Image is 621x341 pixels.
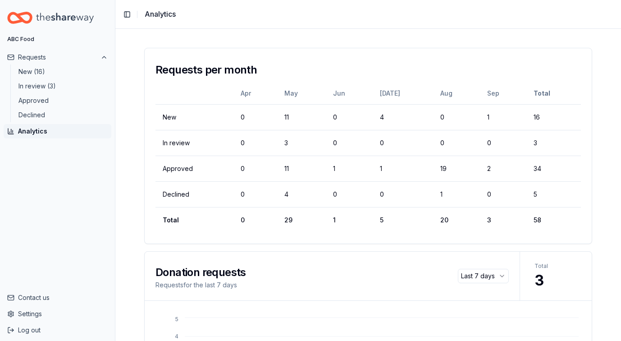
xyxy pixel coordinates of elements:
[326,104,372,130] td: 0
[458,269,509,283] button: Select a value
[277,104,326,130] td: 11
[326,156,372,181] td: 1
[175,333,178,340] tspan: 4
[277,83,326,104] th: May
[4,290,111,305] button: Contact us
[373,104,434,130] td: 4
[526,83,581,104] th: Total
[7,7,108,28] a: Home
[15,94,111,107] button: Approved
[155,181,233,207] td: Declined
[277,130,326,156] td: 3
[15,109,111,121] button: Declined
[526,181,581,207] td: 5
[155,281,237,289] span: Requests for the last 7 days
[373,207,434,233] td: 5
[326,130,372,156] td: 0
[534,272,577,290] span: 3
[480,207,526,233] td: 3
[433,181,479,207] td: 1
[233,181,277,207] td: 0
[155,59,581,77] div: Requests per month
[7,36,34,43] div: ABC Food
[233,156,277,181] td: 0
[233,83,277,104] th: Apr
[433,104,479,130] td: 0
[277,181,326,207] td: 4
[175,316,178,323] tspan: 5
[433,156,479,181] td: 19
[526,130,581,156] td: 3
[326,207,372,233] td: 1
[15,65,111,78] button: New (16)
[480,181,526,207] td: 0
[433,130,479,156] td: 0
[4,124,111,138] button: Analytics
[4,50,111,65] button: Requests
[373,83,434,104] th: [DATE]
[277,156,326,181] td: 11
[480,83,526,104] th: Sep
[526,156,581,181] td: 34
[4,307,111,321] button: Settings
[480,104,526,130] td: 1
[373,181,434,207] td: 0
[155,262,454,280] div: Donation requests
[7,292,108,303] a: Contact us
[373,156,434,181] td: 1
[326,181,372,207] td: 0
[534,263,577,270] span: Total
[433,83,479,104] th: Aug
[233,130,277,156] td: 0
[15,80,111,92] button: In review (3)
[155,156,233,181] td: Approved
[145,8,176,20] span: Analytics
[277,207,326,233] td: 29
[4,323,111,337] button: Log out
[480,130,526,156] td: 0
[233,104,277,130] td: 0
[155,104,233,130] td: New
[480,156,526,181] td: 2
[326,83,372,104] th: Jun
[145,8,176,20] nav: breadcrumb
[373,130,434,156] td: 0
[526,207,581,233] td: 58
[233,207,277,233] td: 0
[155,130,233,156] td: In review
[155,207,233,233] td: Total
[526,104,581,130] td: 16
[433,207,479,233] td: 20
